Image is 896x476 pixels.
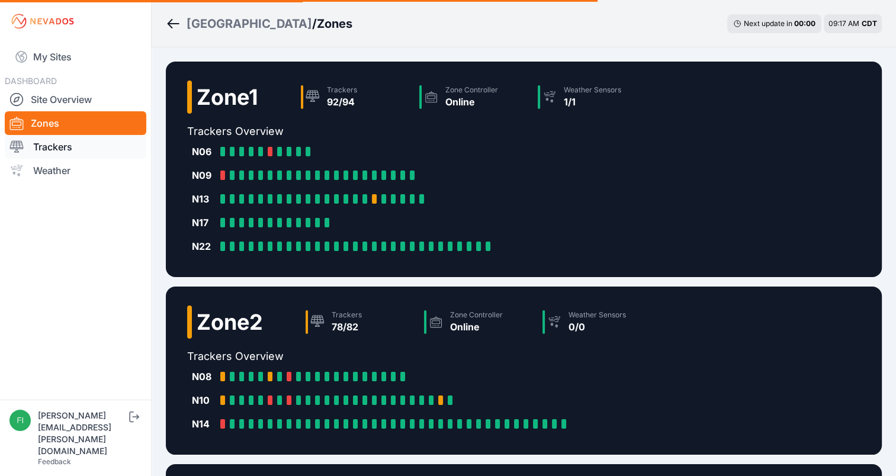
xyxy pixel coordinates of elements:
[166,8,352,39] nav: Breadcrumb
[312,15,317,32] span: /
[192,168,216,182] div: N09
[332,320,362,334] div: 78/82
[38,410,127,457] div: [PERSON_NAME][EMAIL_ADDRESS][PERSON_NAME][DOMAIN_NAME]
[38,457,71,466] a: Feedback
[5,88,146,111] a: Site Overview
[9,12,76,31] img: Nevados
[569,320,626,334] div: 0/0
[192,144,216,159] div: N06
[564,95,621,109] div: 1/1
[5,76,57,86] span: DASHBOARD
[197,310,263,334] h2: Zone 2
[192,216,216,230] div: N17
[569,310,626,320] div: Weather Sensors
[332,310,362,320] div: Trackers
[9,410,31,431] img: fidel.lopez@prim.com
[5,43,146,71] a: My Sites
[197,85,258,109] h2: Zone 1
[192,393,216,407] div: N10
[301,305,419,339] a: Trackers78/82
[744,19,792,28] span: Next update in
[327,85,357,95] div: Trackers
[450,310,503,320] div: Zone Controller
[794,19,815,28] div: 00 : 00
[187,348,656,365] h2: Trackers Overview
[327,95,357,109] div: 92/94
[5,135,146,159] a: Trackers
[564,85,621,95] div: Weather Sensors
[317,15,352,32] h3: Zones
[5,111,146,135] a: Zones
[192,239,216,253] div: N22
[187,15,312,32] a: [GEOGRAPHIC_DATA]
[862,19,877,28] span: CDT
[445,85,498,95] div: Zone Controller
[533,81,651,114] a: Weather Sensors1/1
[192,417,216,431] div: N14
[192,369,216,384] div: N08
[296,81,415,114] a: Trackers92/94
[445,95,498,109] div: Online
[828,19,859,28] span: 09:17 AM
[450,320,503,334] div: Online
[538,305,656,339] a: Weather Sensors0/0
[192,192,216,206] div: N13
[187,123,651,140] h2: Trackers Overview
[5,159,146,182] a: Weather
